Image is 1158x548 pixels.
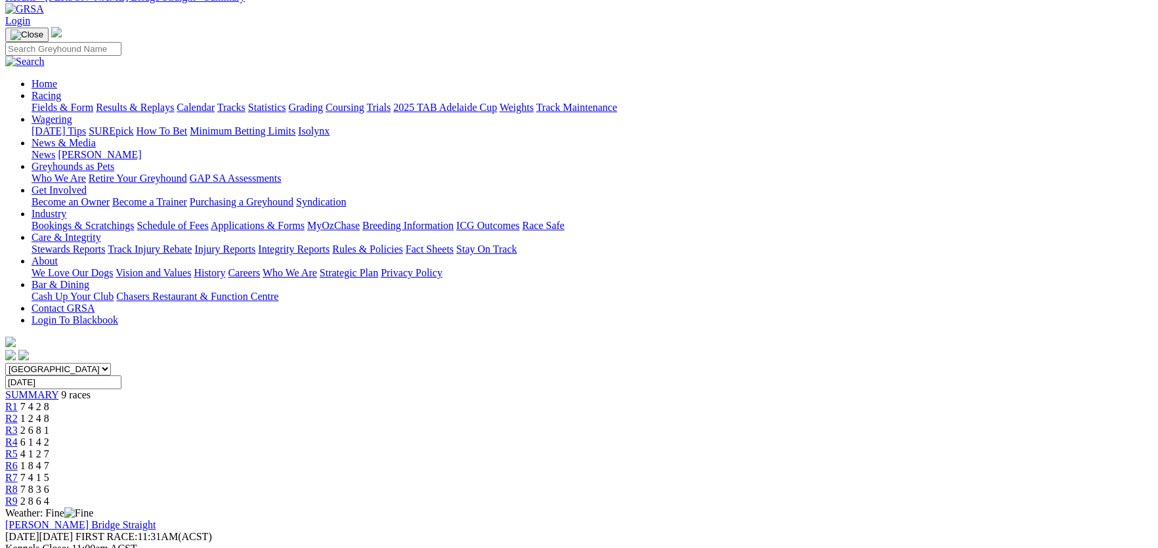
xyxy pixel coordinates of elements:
[5,389,58,400] a: SUMMARY
[500,102,534,113] a: Weights
[5,495,18,507] span: R9
[32,184,87,196] a: Get Involved
[5,531,39,542] span: [DATE]
[32,173,1153,184] div: Greyhounds as Pets
[137,125,188,137] a: How To Bet
[298,125,330,137] a: Isolynx
[137,220,208,231] a: Schedule of Fees
[393,102,497,113] a: 2025 TAB Adelaide Cup
[177,102,215,113] a: Calendar
[5,350,16,360] img: facebook.svg
[96,102,174,113] a: Results & Replays
[32,291,114,302] a: Cash Up Your Club
[89,125,133,137] a: SUREpick
[51,27,62,37] img: logo-grsa-white.png
[5,448,18,459] a: R5
[32,243,1153,255] div: Care & Integrity
[108,243,192,255] a: Track Injury Rebate
[18,350,29,360] img: twitter.svg
[362,220,454,231] a: Breeding Information
[190,173,282,184] a: GAP SA Assessments
[32,173,86,184] a: Who We Are
[20,484,49,495] span: 7 8 3 6
[20,401,49,412] span: 7 4 2 8
[190,125,295,137] a: Minimum Betting Limits
[194,243,255,255] a: Injury Reports
[32,303,95,314] a: Contact GRSA
[194,267,225,278] a: History
[11,30,43,40] img: Close
[32,102,93,113] a: Fields & Form
[112,196,187,207] a: Become a Trainer
[32,232,101,243] a: Care & Integrity
[32,114,72,125] a: Wagering
[258,243,330,255] a: Integrity Reports
[32,314,118,326] a: Login To Blackbook
[5,507,93,518] span: Weather: Fine
[32,149,1153,161] div: News & Media
[32,220,1153,232] div: Industry
[5,337,16,347] img: logo-grsa-white.png
[248,102,286,113] a: Statistics
[75,531,137,542] span: FIRST RACE:
[32,243,105,255] a: Stewards Reports
[5,484,18,495] a: R8
[32,255,58,266] a: About
[32,291,1153,303] div: Bar & Dining
[32,125,86,137] a: [DATE] Tips
[5,56,45,68] img: Search
[5,375,121,389] input: Select date
[5,42,121,56] input: Search
[5,472,18,483] a: R7
[32,149,55,160] a: News
[211,220,305,231] a: Applications & Forms
[32,102,1153,114] div: Racing
[58,149,141,160] a: [PERSON_NAME]
[366,102,391,113] a: Trials
[116,267,191,278] a: Vision and Values
[20,436,49,448] span: 6 1 4 2
[20,425,49,436] span: 2 6 8 1
[89,173,187,184] a: Retire Your Greyhound
[456,243,517,255] a: Stay On Track
[64,507,93,519] img: Fine
[5,425,18,436] a: R3
[5,460,18,471] a: R6
[32,279,89,290] a: Bar & Dining
[61,389,91,400] span: 9 races
[32,267,113,278] a: We Love Our Dogs
[32,78,57,89] a: Home
[332,243,403,255] a: Rules & Policies
[5,413,18,424] a: R2
[32,161,114,172] a: Greyhounds as Pets
[5,15,30,26] a: Login
[5,28,49,42] button: Toggle navigation
[522,220,564,231] a: Race Safe
[456,220,519,231] a: ICG Outcomes
[5,3,44,15] img: GRSA
[20,448,49,459] span: 4 1 2 7
[5,401,18,412] a: R1
[263,267,317,278] a: Who We Are
[32,137,96,148] a: News & Media
[217,102,246,113] a: Tracks
[190,196,293,207] a: Purchasing a Greyhound
[228,267,260,278] a: Careers
[20,495,49,507] span: 2 8 6 4
[32,196,1153,208] div: Get Involved
[296,196,346,207] a: Syndication
[20,472,49,483] span: 7 4 1 5
[20,413,49,424] span: 1 2 4 8
[5,436,18,448] a: R4
[32,208,66,219] a: Industry
[406,243,454,255] a: Fact Sheets
[381,267,442,278] a: Privacy Policy
[116,291,278,302] a: Chasers Restaurant & Function Centre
